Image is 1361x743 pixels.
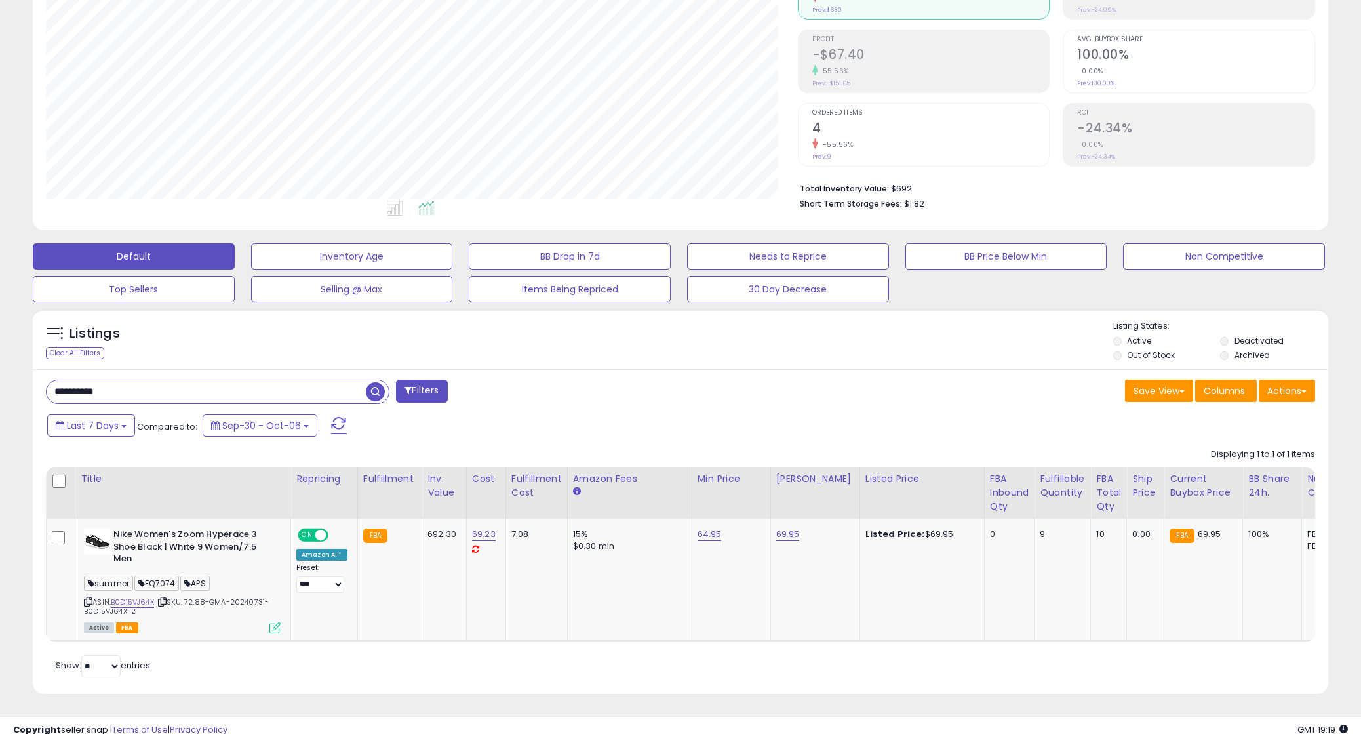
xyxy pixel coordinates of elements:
h2: 4 [812,121,1050,138]
div: Preset: [296,563,347,593]
div: [PERSON_NAME] [776,472,854,486]
div: Amazon Fees [573,472,686,486]
div: FBA: 0 [1307,529,1351,540]
small: FBA [363,529,387,543]
img: 31gx685R-6L._SL40_.jpg [84,529,110,555]
b: Nike Women's Zoom Hyperace 3 Shoe Black | White 9 Women/7.5 Men [113,529,273,569]
small: Prev: 100.00% [1077,79,1114,87]
button: Needs to Reprice [687,243,889,270]
span: All listings currently available for purchase on Amazon [84,622,114,633]
span: ROI [1077,110,1314,117]
small: -55.56% [818,140,854,150]
div: Clear All Filters [46,347,104,359]
span: FQ7074 [134,576,179,591]
div: Ship Price [1132,472,1158,500]
button: Top Sellers [33,276,235,302]
h5: Listings [69,325,120,343]
div: Fulfillment [363,472,416,486]
label: Out of Stock [1127,350,1175,361]
b: Short Term Storage Fees: [800,198,902,209]
p: Listing States: [1113,320,1329,332]
h2: 100.00% [1077,47,1314,65]
div: Repricing [296,472,352,486]
span: 69.95 [1198,528,1221,540]
a: Terms of Use [112,723,168,736]
div: Cost [472,472,500,486]
div: Displaying 1 to 1 of 1 items [1211,449,1315,461]
div: BB Share 24h. [1248,472,1296,500]
a: 69.23 [472,528,496,541]
div: $0.30 min [573,540,682,552]
label: Deactivated [1234,335,1284,346]
a: 64.95 [698,528,722,541]
button: Save View [1125,380,1193,402]
button: BB Drop in 7d [469,243,671,270]
button: BB Price Below Min [905,243,1107,270]
div: 0.00 [1132,529,1154,540]
div: $69.95 [865,529,974,540]
small: 0.00% [1077,140,1103,150]
small: Amazon Fees. [573,486,581,498]
div: Num of Comp. [1307,472,1355,500]
div: FBA inbound Qty [990,472,1029,513]
div: 9 [1040,529,1080,540]
span: Columns [1204,384,1245,397]
span: summer [84,576,133,591]
div: Amazon AI * [296,549,347,561]
h2: -$67.40 [812,47,1050,65]
div: Title [81,472,285,486]
span: | SKU: 72.88-GMA-20240731-B0D15VJ64X-2 [84,597,269,616]
span: Avg. Buybox Share [1077,36,1314,43]
small: 55.56% [818,66,849,76]
span: $1.82 [904,197,924,210]
button: Items Being Repriced [469,276,671,302]
button: Last 7 Days [47,414,135,437]
small: Prev: -24.09% [1077,6,1116,14]
div: FBA Total Qty [1096,472,1121,513]
span: ON [299,530,315,541]
div: Min Price [698,472,765,486]
span: Show: entries [56,659,150,672]
span: Profit [812,36,1050,43]
button: Sep-30 - Oct-06 [203,414,317,437]
b: Listed Price: [865,528,925,540]
li: $692 [800,180,1305,195]
button: Inventory Age [251,243,453,270]
div: 15% [573,529,682,540]
button: Filters [396,380,447,403]
small: Prev: 9 [812,153,831,161]
a: B0D15VJ64X [111,597,154,608]
div: 0 [990,529,1025,540]
small: FBA [1170,529,1194,543]
div: Listed Price [865,472,979,486]
label: Archived [1234,350,1270,361]
div: 692.30 [427,529,456,540]
span: FBA [116,622,138,633]
span: Ordered Items [812,110,1050,117]
button: Actions [1259,380,1315,402]
div: 100% [1248,529,1292,540]
div: Fulfillment Cost [511,472,562,500]
button: Columns [1195,380,1257,402]
div: ASIN: [84,529,281,632]
small: Prev: -24.34% [1077,153,1115,161]
div: FBM: 0 [1307,540,1351,552]
span: Last 7 Days [67,419,119,432]
button: Default [33,243,235,270]
span: OFF [326,530,347,541]
div: Inv. value [427,472,461,500]
button: Selling @ Max [251,276,453,302]
small: Prev: -$151.65 [812,79,850,87]
button: Non Competitive [1123,243,1325,270]
a: Privacy Policy [170,723,227,736]
span: 2025-10-14 19:19 GMT [1297,723,1348,736]
div: 10 [1096,529,1116,540]
span: APS [180,576,210,591]
div: Fulfillable Quantity [1040,472,1085,500]
strong: Copyright [13,723,61,736]
span: Sep-30 - Oct-06 [222,419,301,432]
span: Compared to: [137,420,197,433]
div: seller snap | | [13,724,227,736]
b: Total Inventory Value: [800,183,889,194]
h2: -24.34% [1077,121,1314,138]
